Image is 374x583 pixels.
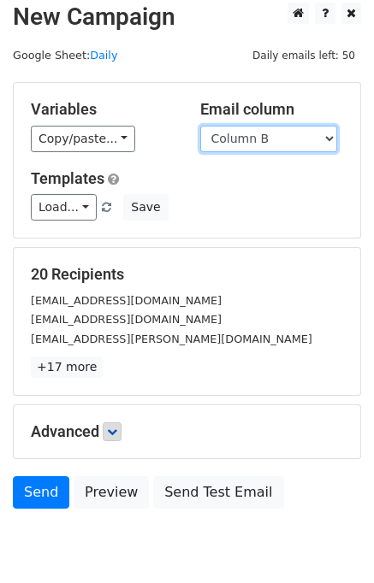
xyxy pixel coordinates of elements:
small: [EMAIL_ADDRESS][DOMAIN_NAME] [31,313,222,326]
a: Daily [90,49,117,62]
h2: New Campaign [13,3,361,32]
a: Send Test Email [153,476,283,509]
a: +17 more [31,356,103,378]
iframe: Chat Widget [288,501,374,583]
a: Send [13,476,69,509]
span: Daily emails left: 50 [246,46,361,65]
a: Preview [74,476,149,509]
a: Load... [31,194,97,221]
h5: Email column [200,100,344,119]
a: Templates [31,169,104,187]
button: Save [123,194,168,221]
h5: 20 Recipients [31,265,343,284]
small: [EMAIL_ADDRESS][PERSON_NAME][DOMAIN_NAME] [31,333,312,345]
small: Google Sheet: [13,49,117,62]
a: Daily emails left: 50 [246,49,361,62]
h5: Variables [31,100,175,119]
h5: Advanced [31,422,343,441]
a: Copy/paste... [31,126,135,152]
small: [EMAIL_ADDRESS][DOMAIN_NAME] [31,294,222,307]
